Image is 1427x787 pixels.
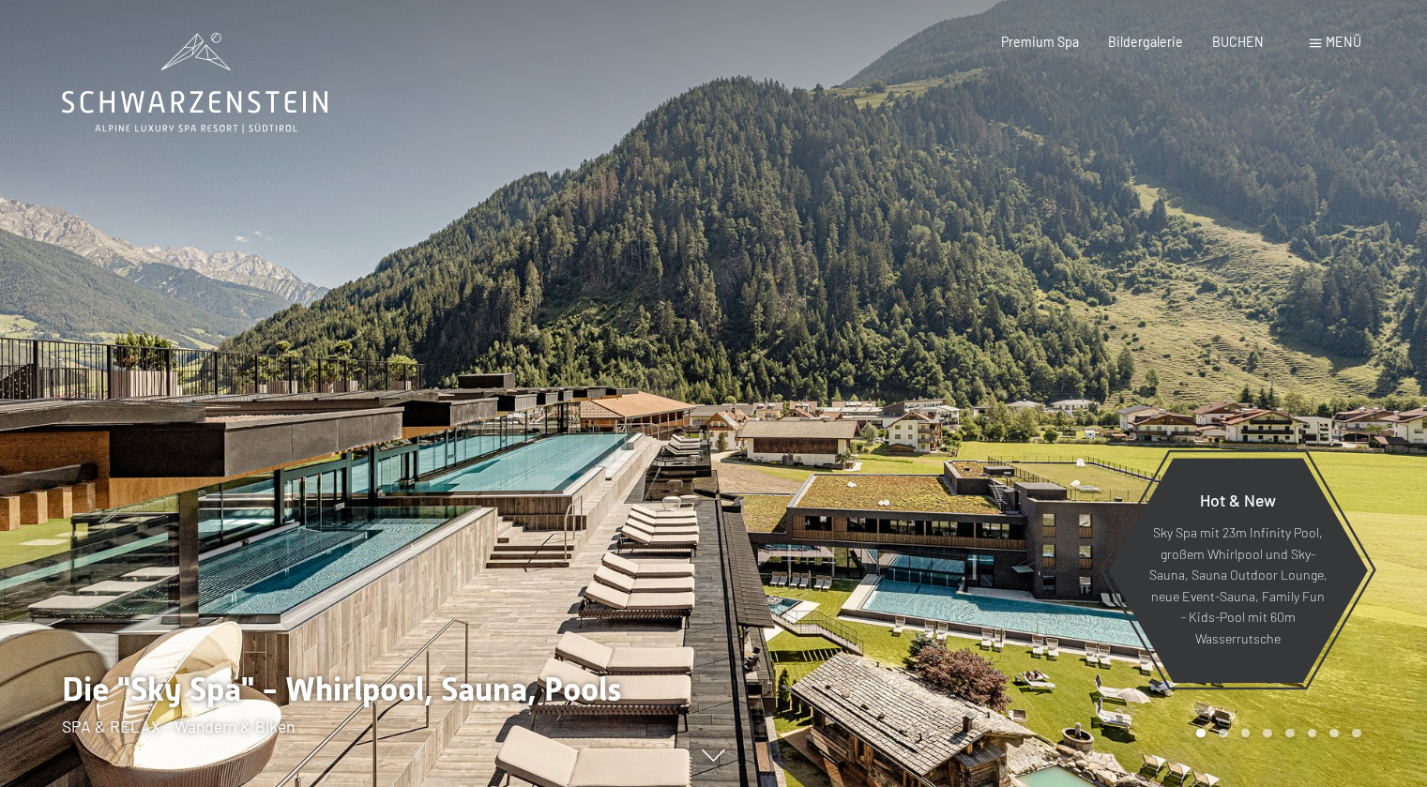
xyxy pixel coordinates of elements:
[1200,490,1276,510] span: Hot & New
[1308,729,1317,738] div: Carousel Page 6
[1107,457,1369,684] a: Hot & New Sky Spa mit 23m Infinity Pool, großem Whirlpool und Sky-Sauna, Sauna Outdoor Lounge, ne...
[1190,729,1360,738] div: Carousel Pagination
[1196,729,1206,738] div: Carousel Page 1 (Current Slide)
[1263,729,1272,738] div: Carousel Page 4
[1352,729,1361,738] div: Carousel Page 8
[1326,34,1361,50] span: Menü
[1241,729,1251,738] div: Carousel Page 3
[1108,34,1183,50] a: Bildergalerie
[1329,729,1339,738] div: Carousel Page 7
[1219,729,1228,738] div: Carousel Page 2
[1001,34,1079,50] a: Premium Spa
[1212,34,1264,50] a: BUCHEN
[1148,523,1328,650] p: Sky Spa mit 23m Infinity Pool, großem Whirlpool und Sky-Sauna, Sauna Outdoor Lounge, neue Event-S...
[1285,729,1295,738] div: Carousel Page 5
